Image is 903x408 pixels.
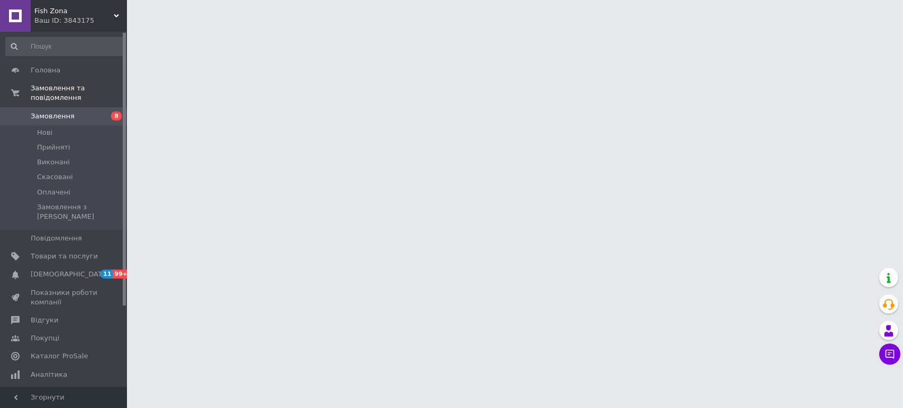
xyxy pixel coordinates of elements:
span: 8 [111,112,122,120]
span: Замовлення [31,112,75,121]
span: Аналітика [31,370,67,379]
span: Нові [37,128,52,137]
span: Оплачені [37,188,70,197]
span: 99+ [113,270,130,279]
span: Прийняті [37,143,70,152]
span: Замовлення з [PERSON_NAME] [37,202,123,221]
span: Fish Zona [34,6,114,16]
span: Покупці [31,333,59,343]
input: Пошук [5,37,124,56]
span: Виконані [37,157,70,167]
span: 11 [101,270,113,279]
span: Скасовані [37,172,73,182]
span: Відгуки [31,316,58,325]
div: Ваш ID: 3843175 [34,16,127,25]
span: [DEMOGRAPHIC_DATA] [31,270,109,279]
span: Повідомлення [31,234,82,243]
span: Каталог ProSale [31,351,88,361]
span: Замовлення та повідомлення [31,84,127,103]
span: Товари та послуги [31,252,98,261]
button: Чат з покупцем [879,344,900,365]
span: Показники роботи компанії [31,288,98,307]
span: Головна [31,66,60,75]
